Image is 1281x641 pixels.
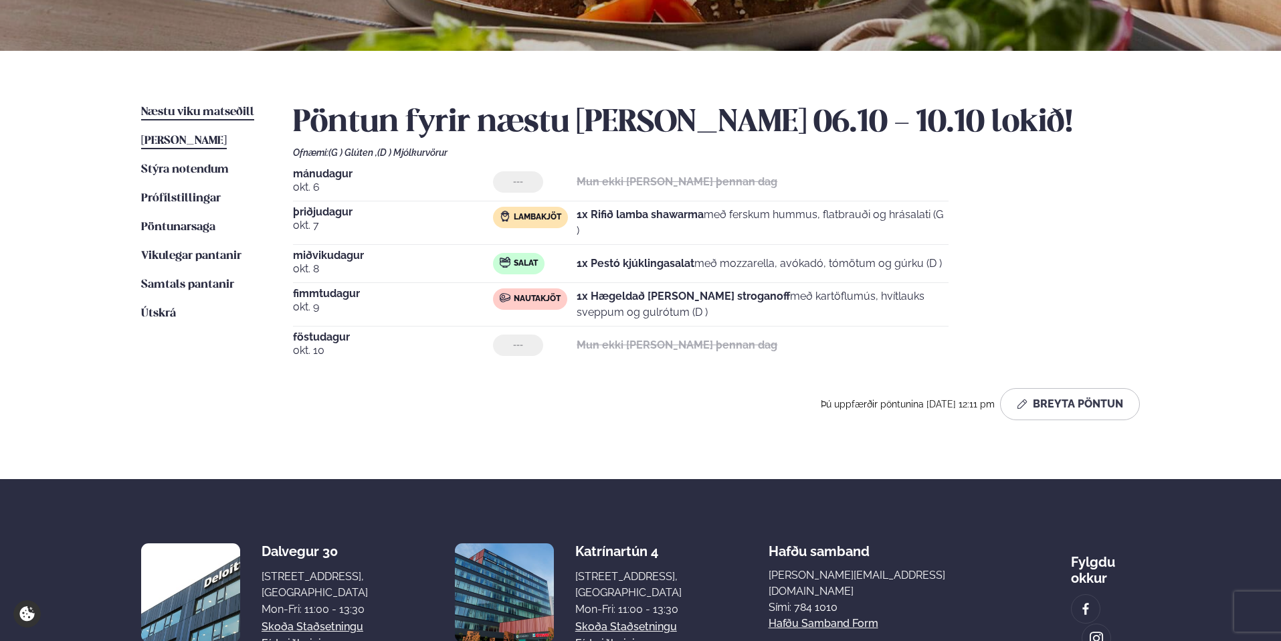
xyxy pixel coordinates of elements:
[13,600,41,628] a: Cookie settings
[500,257,510,268] img: salad.svg
[577,208,704,221] strong: 1x Rifið lamba shawarma
[141,133,227,149] a: [PERSON_NAME]
[293,288,493,299] span: fimmtudagur
[262,619,363,635] a: Skoða staðsetningu
[328,147,377,158] span: (G ) Glúten ,
[141,306,176,322] a: Útskrá
[293,169,493,179] span: mánudagur
[141,164,229,175] span: Stýra notendum
[513,340,523,351] span: ---
[377,147,448,158] span: (D ) Mjólkurvörur
[575,602,682,618] div: Mon-Fri: 11:00 - 13:30
[293,299,493,315] span: okt. 9
[262,602,368,618] div: Mon-Fri: 11:00 - 13:30
[293,147,1140,158] div: Ofnæmi:
[141,277,234,293] a: Samtals pantanir
[262,543,368,559] div: Dalvegur 30
[575,619,677,635] a: Skoða staðsetningu
[1071,543,1140,586] div: Fylgdu okkur
[293,343,493,359] span: okt. 10
[141,219,215,236] a: Pöntunarsaga
[293,104,1140,142] h2: Pöntun fyrir næstu [PERSON_NAME] 06.10 - 10.10 lokið!
[293,250,493,261] span: miðvikudagur
[514,294,561,304] span: Nautakjöt
[577,207,949,239] p: með ferskum hummus, flatbrauði og hrásalati (G )
[141,193,221,204] span: Prófílstillingar
[141,106,254,118] span: Næstu viku matseðill
[577,339,777,351] strong: Mun ekki [PERSON_NAME] þennan dag
[141,104,254,120] a: Næstu viku matseðill
[514,258,538,269] span: Salat
[577,288,949,320] p: með kartöflumús, hvítlauks sveppum og gulrótum (D )
[293,217,493,234] span: okt. 7
[513,177,523,187] span: ---
[141,221,215,233] span: Pöntunarsaga
[293,179,493,195] span: okt. 6
[141,248,241,264] a: Vikulegar pantanir
[577,257,694,270] strong: 1x Pestó kjúklingasalat
[141,135,227,147] span: [PERSON_NAME]
[141,308,176,319] span: Útskrá
[141,279,234,290] span: Samtals pantanir
[500,211,510,221] img: Lamb.svg
[577,256,942,272] p: með mozzarella, avókadó, tómötum og gúrku (D )
[769,600,984,616] p: Sími: 784 1010
[821,399,995,409] span: Þú uppfærðir pöntunina [DATE] 12:11 pm
[1072,595,1100,623] a: image alt
[514,212,561,223] span: Lambakjöt
[1000,388,1140,420] button: Breyta Pöntun
[769,616,878,632] a: Hafðu samband form
[141,162,229,178] a: Stýra notendum
[262,569,368,601] div: [STREET_ADDRESS], [GEOGRAPHIC_DATA]
[575,543,682,559] div: Katrínartún 4
[500,292,510,303] img: beef.svg
[1078,602,1093,617] img: image alt
[293,332,493,343] span: föstudagur
[293,207,493,217] span: þriðjudagur
[577,290,790,302] strong: 1x Hægeldað [PERSON_NAME] stroganoff
[769,567,984,600] a: [PERSON_NAME][EMAIL_ADDRESS][DOMAIN_NAME]
[575,569,682,601] div: [STREET_ADDRESS], [GEOGRAPHIC_DATA]
[141,191,221,207] a: Prófílstillingar
[141,250,241,262] span: Vikulegar pantanir
[577,175,777,188] strong: Mun ekki [PERSON_NAME] þennan dag
[293,261,493,277] span: okt. 8
[769,533,870,559] span: Hafðu samband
